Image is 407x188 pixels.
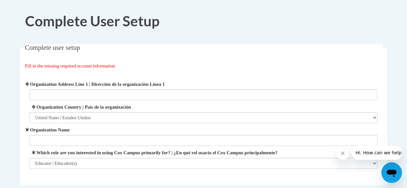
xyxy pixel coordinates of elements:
label: Organization Country | País de la organización [30,103,377,111]
span: Hi. How can we help? [4,4,52,10]
span: Complete user setup [25,44,80,51]
iframe: Message from company [352,146,402,160]
label: Which role are you interested in using Cox Campus primarily for? | ¿En qué rol usarás el Cox Camp... [30,149,377,156]
iframe: Close message [336,147,349,160]
input: Metadata input [30,135,377,146]
label: Organization Name [30,126,377,133]
span: Complete User Setup [25,13,160,29]
label: Organization Address Line 1 | Dirección de la organización Línea 1 [30,81,377,88]
input: Metadata input [30,89,377,100]
span: Fill in the missing required account information [25,63,115,68]
iframe: Button to launch messaging window [381,162,402,183]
